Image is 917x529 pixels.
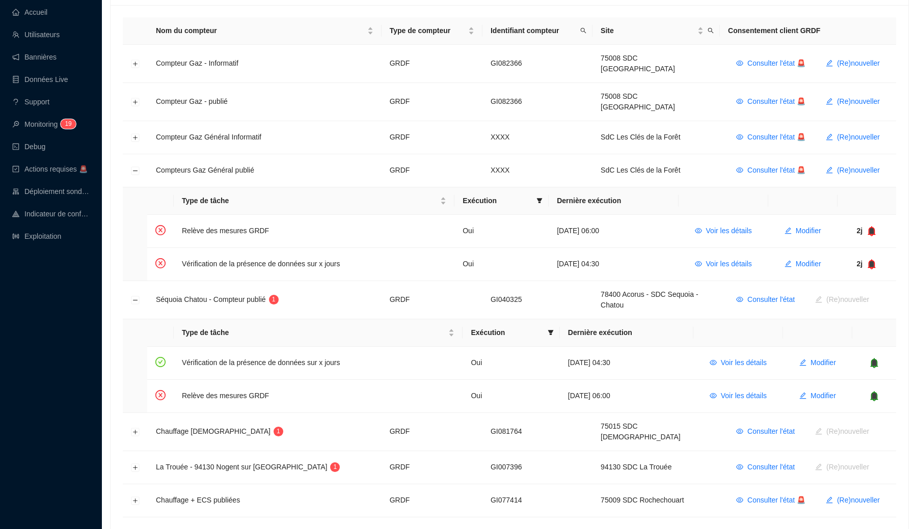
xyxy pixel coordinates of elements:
[390,25,466,36] span: Type de compteur
[592,17,720,45] th: Site
[747,132,805,143] span: Consulter l'état 🚨
[65,120,68,127] span: 1
[867,259,877,269] span: bell
[549,215,678,248] td: [DATE] 06:00
[807,424,877,440] button: (Re)nouveller
[272,296,276,303] span: 1
[382,451,482,484] td: GRDF
[796,226,821,236] span: Modifier
[174,380,463,412] td: Relève des mesures GRDF
[131,134,140,142] button: Développer la ligne
[471,327,543,338] span: Exécution
[131,296,140,304] button: Réduire la ligne
[687,223,760,239] button: Voir les détails
[156,295,266,303] span: Séquoia Chatou - Compteur publié
[736,98,743,105] span: eye
[382,121,482,154] td: GRDF
[560,347,693,380] td: [DATE] 04:30
[482,451,592,484] td: GI007396
[720,17,896,45] th: Consentement client GRDF
[61,119,75,129] sup: 19
[736,496,743,504] span: eye
[482,484,592,517] td: GI077414
[131,60,140,68] button: Développer la ligne
[721,357,767,368] span: Voir les détails
[382,413,482,451] td: GRDF
[382,154,482,187] td: GRDF
[826,98,833,105] span: edit
[131,464,140,472] button: Développer la ligne
[721,391,767,401] span: Voir les détails
[869,358,879,368] span: bell
[776,223,829,239] button: Modifier
[482,154,592,187] td: XXXX
[12,8,47,16] a: homeAccueil
[536,198,543,204] span: filter
[12,165,19,173] span: check-square
[826,496,833,504] span: edit
[776,256,829,272] button: Modifier
[818,94,888,110] button: (Re)nouveller
[687,256,760,272] button: Voir les détails
[482,83,592,121] td: GI082366
[728,492,814,509] button: Consulter l'état 🚨
[601,166,680,174] span: SdC Les Clés de la Forêt
[785,260,792,267] span: edit
[382,281,482,319] td: GRDF
[747,294,795,305] span: Consulter l'état
[382,17,482,45] th: Type de compteur
[131,497,140,505] button: Développer la ligne
[811,357,836,368] span: Modifier
[710,392,717,399] span: eye
[837,495,880,506] span: (Re)nouveller
[706,259,752,269] span: Voir les détails
[818,162,888,179] button: (Re)nouveller
[728,55,814,72] button: Consulter l'état 🚨
[482,121,592,154] td: XXXX
[601,133,680,141] span: SdC Les Clés de la Forêt
[12,31,60,39] a: teamUtilisateurs
[155,225,166,235] span: close-circle
[174,319,463,347] th: Type de tâche
[156,496,240,504] span: Chauffage + ECS publiées
[131,428,140,436] button: Développer la ligne
[482,413,592,451] td: GI081764
[12,98,49,106] a: questionSupport
[736,296,743,303] span: eye
[274,427,283,436] sup: 1
[156,25,365,36] span: Nom du compteur
[695,260,702,267] span: eye
[818,129,888,146] button: (Re)nouveller
[382,484,482,517] td: GRDF
[174,215,454,248] td: Relève des mesures GRDF
[463,227,474,235] span: Oui
[736,463,743,470] span: eye
[560,319,693,347] th: Dernière exécution
[546,325,556,340] span: filter
[155,390,166,400] span: close-circle
[747,426,795,437] span: Consulter l'état
[12,210,90,218] a: heat-mapIndicateur de confort
[156,133,261,141] span: Compteur Gaz Général Informatif
[826,60,833,67] span: edit
[837,165,880,176] span: (Re)nouveller
[856,259,862,269] span: 2j
[706,23,716,38] span: search
[182,196,438,206] span: Type de tâche
[471,358,482,367] span: Oui
[12,232,61,240] a: slidersExploitation
[601,290,698,309] span: 78400 Acorus - SDC Sequoia - Chatou
[382,83,482,121] td: GRDF
[747,495,805,506] span: Consulter l'état 🚨
[710,359,717,366] span: eye
[837,132,880,143] span: (Re)nouveller
[131,98,140,106] button: Développer la ligne
[837,96,880,107] span: (Re)nouveller
[12,75,68,83] a: databaseDonnées Live
[580,27,586,34] span: search
[736,428,743,435] span: eye
[174,248,454,281] td: Vérification de la présence de données sur x jours
[24,165,88,173] span: Actions requises 🚨
[747,462,795,472] span: Consulter l'état
[12,143,45,151] a: codeDebug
